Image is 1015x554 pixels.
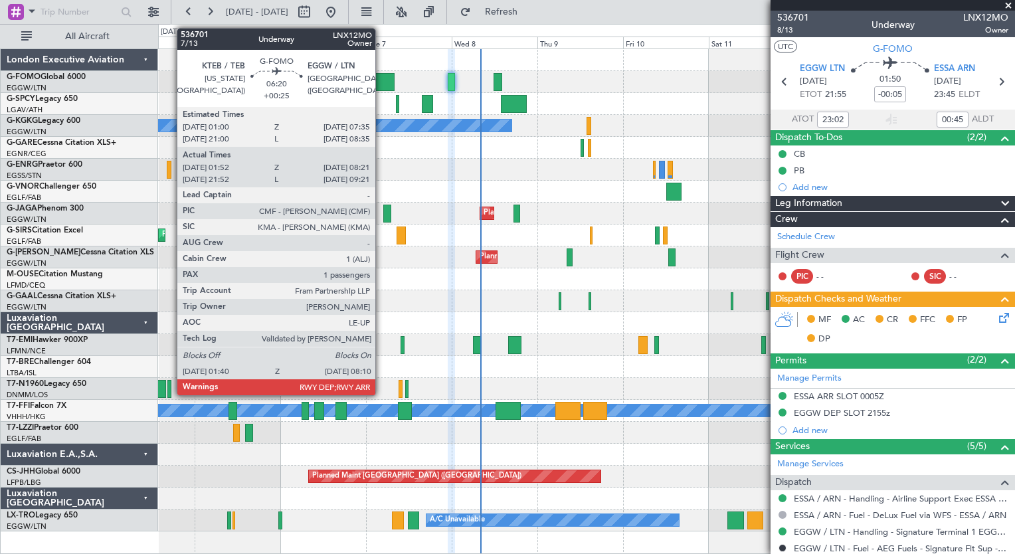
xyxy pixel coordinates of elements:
[7,183,96,191] a: G-VNORChallenger 650
[454,1,533,23] button: Refresh
[195,37,280,48] div: Sun 5
[7,478,41,488] a: LFPB/LBG
[934,75,961,88] span: [DATE]
[7,358,34,366] span: T7-BRE
[7,161,38,169] span: G-ENRG
[794,526,1008,537] a: EGGW / LTN - Handling - Signature Terminal 1 EGGW / LTN
[7,73,86,81] a: G-FOMOGlobal 6000
[7,292,116,300] a: G-GAALCessna Citation XLS+
[7,292,37,300] span: G-GAAL
[794,391,884,402] div: ESSA ARR SLOT 0005Z
[7,248,154,256] a: G-[PERSON_NAME]Cessna Citation XLS
[7,368,37,378] a: LTBA/ISL
[934,62,975,76] span: ESSA ARN
[792,113,814,126] span: ATOT
[162,225,371,245] div: Planned Maint [GEOGRAPHIC_DATA] ([GEOGRAPHIC_DATA])
[7,412,46,422] a: VHHH/HKG
[7,270,39,278] span: M-OUSE
[35,32,140,41] span: All Aircraft
[957,314,967,327] span: FP
[775,130,842,145] span: Dispatch To-Dos
[7,424,78,432] a: T7-LZZIPraetor 600
[816,270,846,282] div: - -
[7,95,35,103] span: G-SPCY
[775,196,842,211] span: Leg Information
[7,205,37,213] span: G-JAGA
[963,25,1008,36] span: Owner
[7,149,46,159] a: EGNR/CEG
[794,493,1008,504] a: ESSA / ARN - Handling - Airline Support Exec ESSA / ARN
[792,181,1008,193] div: Add new
[7,161,82,169] a: G-ENRGPraetor 600
[7,236,41,246] a: EGLF/FAB
[7,171,42,181] a: EGSS/STN
[775,248,824,263] span: Flight Crew
[817,112,849,128] input: --:--
[873,42,913,56] span: G-FOMO
[7,227,32,234] span: G-SIRS
[7,511,35,519] span: LX-TRO
[967,130,986,144] span: (2/2)
[7,402,66,410] a: T7-FFIFalcon 7X
[934,88,955,102] span: 23:45
[7,358,91,366] a: T7-BREChallenger 604
[7,511,78,519] a: LX-TROLegacy 650
[709,37,794,48] div: Sat 11
[484,203,693,223] div: Planned Maint [GEOGRAPHIC_DATA] ([GEOGRAPHIC_DATA])
[7,434,41,444] a: EGLF/FAB
[474,7,529,17] span: Refresh
[7,73,41,81] span: G-FOMO
[7,139,116,147] a: G-GARECessna Citation XLS+
[777,372,842,385] a: Manage Permits
[777,11,809,25] span: 536701
[775,439,810,454] span: Services
[949,270,979,282] div: - -
[15,26,144,47] button: All Aircraft
[924,269,946,284] div: SIC
[430,510,485,530] div: A/C Unavailable
[366,37,452,48] div: Tue 7
[963,11,1008,25] span: LNX12MO
[777,25,809,36] span: 8/13
[791,269,813,284] div: PIC
[800,75,827,88] span: [DATE]
[794,148,805,159] div: CB
[7,270,103,278] a: M-OUSECitation Mustang
[7,215,46,225] a: EGGW/LTN
[7,336,33,344] span: T7-EMI
[967,353,986,367] span: (2/2)
[7,424,34,432] span: T7-LZZI
[774,41,797,52] button: UTC
[7,83,46,93] a: EGGW/LTN
[7,468,80,476] a: CS-JHHGlobal 6000
[879,73,901,86] span: 01:50
[7,117,80,125] a: G-KGKGLegacy 600
[794,543,1008,554] a: EGGW / LTN - Fuel - AEG Fuels - Signature Flt Sup - EGGW / LTN
[920,314,935,327] span: FFC
[7,521,46,531] a: EGGW/LTN
[775,475,812,490] span: Dispatch
[818,333,830,346] span: DP
[7,117,38,125] span: G-KGKG
[452,37,537,48] div: Wed 8
[226,6,288,18] span: [DATE] - [DATE]
[537,37,623,48] div: Thu 9
[7,139,37,147] span: G-GARE
[794,509,1006,521] a: ESSA / ARN - Fuel - DeLux Fuel via WFS - ESSA / ARN
[7,280,45,290] a: LFMD/CEQ
[959,88,980,102] span: ELDT
[972,113,994,126] span: ALDT
[967,439,986,453] span: (5/5)
[7,402,30,410] span: T7-FFI
[7,302,46,312] a: EGGW/LTN
[480,247,689,267] div: Planned Maint [GEOGRAPHIC_DATA] ([GEOGRAPHIC_DATA])
[7,336,88,344] a: T7-EMIHawker 900XP
[872,18,915,32] div: Underway
[161,27,183,38] div: [DATE]
[7,205,84,213] a: G-JAGAPhenom 300
[887,314,898,327] span: CR
[280,37,366,48] div: Mon 6
[7,258,46,268] a: EGGW/LTN
[937,112,969,128] input: --:--
[777,231,835,244] a: Schedule Crew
